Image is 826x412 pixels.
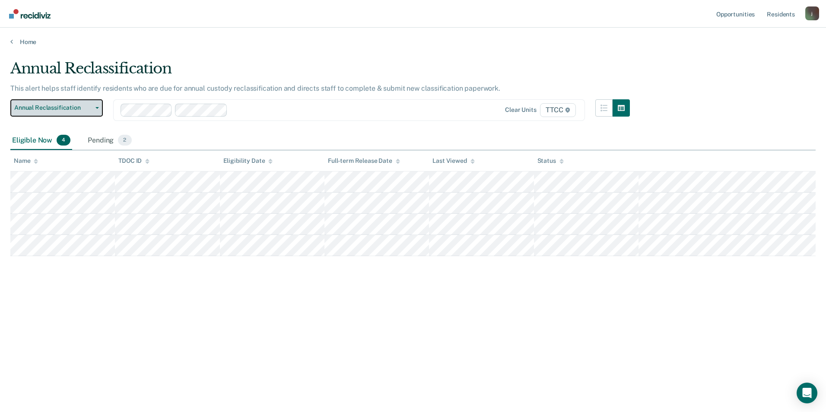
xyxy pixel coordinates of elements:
[805,6,819,20] div: j
[10,131,72,150] div: Eligible Now4
[118,157,149,165] div: TDOC ID
[328,157,400,165] div: Full-term Release Date
[86,131,133,150] div: Pending2
[223,157,273,165] div: Eligibility Date
[14,104,92,111] span: Annual Reclassification
[10,60,630,84] div: Annual Reclassification
[537,157,564,165] div: Status
[10,38,816,46] a: Home
[540,103,576,117] span: TTCC
[505,106,537,114] div: Clear units
[10,99,103,117] button: Annual Reclassification
[118,135,131,146] span: 2
[57,135,70,146] span: 4
[14,157,38,165] div: Name
[10,84,500,92] p: This alert helps staff identify residents who are due for annual custody reclassification and dir...
[432,157,474,165] div: Last Viewed
[805,6,819,20] button: Profile dropdown button
[797,383,817,403] div: Open Intercom Messenger
[9,9,51,19] img: Recidiviz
